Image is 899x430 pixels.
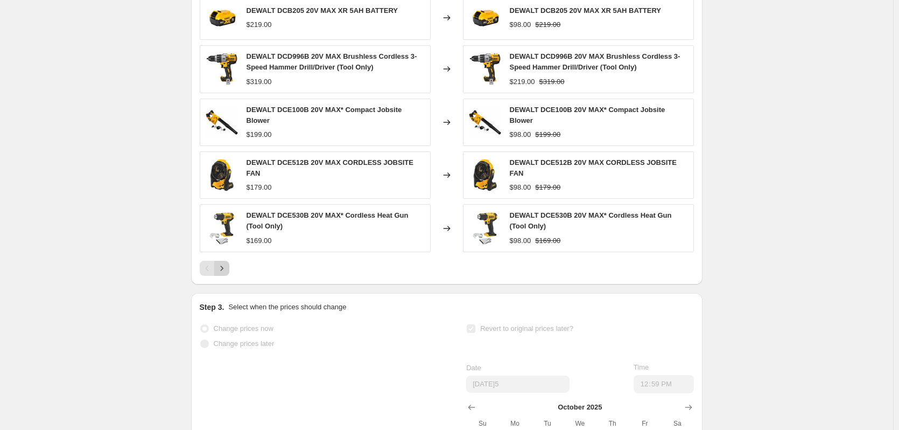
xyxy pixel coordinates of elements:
img: ShowProductImage_79702a18-a16f-4321-994b-413ac490b67f_80x.jpg [206,159,238,191]
span: Su [470,419,494,428]
span: DEWALT DCE512B 20V MAX CORDLESS JOBSITE FAN [247,158,413,177]
img: ShowProductImage_a1b19995-7de2-4cbf-aaf5-ebe983d21ce0_80x.jpg [206,53,238,85]
div: $98.00 [510,19,531,30]
span: Th [600,419,624,428]
h2: Step 3. [200,302,224,313]
button: Show next month, November 2025 [681,400,696,415]
strike: $219.00 [535,19,560,30]
span: Time [634,363,649,371]
strike: $199.00 [535,129,560,140]
img: ShowProductImage_40b657b8-d72a-486a-8825-3360fccb3fbe_80x.jpg [206,212,238,245]
strike: $169.00 [535,235,560,246]
span: DEWALT DCE530B 20V MAX* Cordless Heat Gun (Tool Only) [247,211,409,230]
div: $98.00 [510,129,531,140]
span: Revert to original prices later? [480,324,573,332]
div: $319.00 [247,77,272,87]
nav: Pagination [200,261,229,276]
span: Date [466,364,481,372]
span: Tu [536,419,559,428]
img: ShowProductImage_40b657b8-d72a-486a-8825-3360fccb3fbe_80x.jpg [469,212,501,245]
div: $219.00 [510,77,535,87]
div: $98.00 [510,182,531,193]
div: $179.00 [247,182,272,193]
span: Mo [503,419,527,428]
span: DEWALT DCB205 20V MAX XR 5AH BATTERY [247,6,398,15]
span: DEWALT DCE100B 20V MAX* Compact Jobsite Blower [510,106,665,124]
button: Next [214,261,229,276]
img: ShowProductImage_0b217603-9412-4f9b-a659-2f09b830141d_80x.jpg [206,106,238,138]
img: ShowProductImage_a1b19995-7de2-4cbf-aaf5-ebe983d21ce0_80x.jpg [469,53,501,85]
strike: $319.00 [539,77,565,87]
strike: $179.00 [535,182,560,193]
div: $98.00 [510,235,531,246]
span: Fr [633,419,657,428]
img: ShowProductImage_407fecef-c464-44d5-bfbc-5baa45a2e206_80x.jpg [206,2,238,34]
span: DEWALT DCE512B 20V MAX CORDLESS JOBSITE FAN [510,158,677,177]
span: Change prices now [214,324,273,332]
img: ShowProductImage_407fecef-c464-44d5-bfbc-5baa45a2e206_80x.jpg [469,2,501,34]
div: $219.00 [247,19,272,30]
span: Sa [665,419,689,428]
div: $169.00 [247,235,272,246]
p: Select when the prices should change [228,302,346,313]
span: DEWALT DCE100B 20V MAX* Compact Jobsite Blower [247,106,402,124]
span: DEWALT DCD996B 20V MAX Brushless Cordless 3-Speed Hammer Drill/Driver (Tool Only) [247,52,417,71]
span: DEWALT DCB205 20V MAX XR 5AH BATTERY [510,6,661,15]
div: $199.00 [247,129,272,140]
span: DEWALT DCD996B 20V MAX Brushless Cordless 3-Speed Hammer Drill/Driver (Tool Only) [510,52,680,71]
input: 12:00 [634,375,694,393]
input: 9/17/2025 [466,376,570,393]
span: We [568,419,592,428]
img: ShowProductImage_0b217603-9412-4f9b-a659-2f09b830141d_80x.jpg [469,106,501,138]
span: Change prices later [214,339,275,348]
span: DEWALT DCE530B 20V MAX* Cordless Heat Gun (Tool Only) [510,211,672,230]
img: ShowProductImage_79702a18-a16f-4321-994b-413ac490b67f_80x.jpg [469,159,501,191]
button: Show previous month, September 2025 [464,400,479,415]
